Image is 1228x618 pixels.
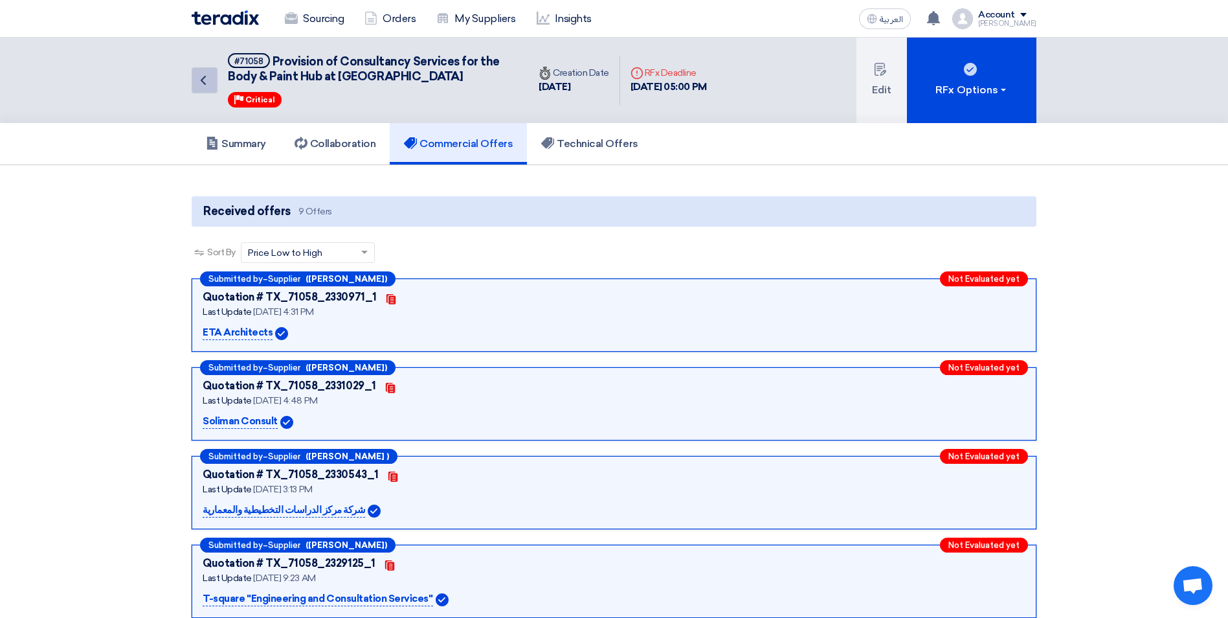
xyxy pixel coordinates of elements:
div: [PERSON_NAME] [978,20,1036,27]
span: Submitted by [208,363,263,372]
span: Last Update [203,573,252,584]
span: 9 Offers [298,205,332,218]
b: ([PERSON_NAME]) [306,363,387,372]
div: #71058 [234,57,263,65]
img: Verified Account [368,505,381,518]
span: Supplier [268,452,300,461]
img: Teradix logo [192,10,259,25]
span: Not Evaluated yet [948,363,1020,372]
span: Supplier [268,541,300,549]
span: Last Update [203,306,252,317]
button: RFx Options [907,38,1036,123]
img: Verified Account [275,327,288,340]
div: Quotation # TX_71058_2329125_1 [203,556,375,571]
div: [DATE] 05:00 PM [631,80,707,95]
button: Edit [856,38,907,123]
span: Supplier [268,275,300,283]
div: – [200,271,396,286]
b: ([PERSON_NAME] ) [306,452,389,461]
span: Critical [245,95,275,104]
div: Quotation # TX_71058_2330543_1 [203,467,379,483]
h5: Summary [206,137,266,150]
span: [DATE] 4:48 PM [253,395,317,406]
a: My Suppliers [426,5,526,33]
h5: Technical Offers [541,137,638,150]
div: Creation Date [539,66,609,80]
span: [DATE] 9:23 AM [253,573,315,584]
div: RFx Deadline [631,66,707,80]
b: ([PERSON_NAME]) [306,541,387,549]
span: Submitted by [208,541,263,549]
span: Price Low to High [248,246,322,260]
span: [DATE] 4:31 PM [253,306,313,317]
div: – [200,360,396,375]
span: العربية [880,15,903,24]
div: Quotation # TX_71058_2330971_1 [203,290,377,305]
span: Not Evaluated yet [948,275,1020,283]
span: Last Update [203,484,252,495]
b: ([PERSON_NAME]) [306,275,387,283]
p: Soliman Consult [203,414,278,429]
p: شركة مركز الدراسات التخطيطية والمعمارية [203,503,365,518]
a: Technical Offers [527,123,652,165]
p: T-square ''Engineering and Consultation Services'' [203,591,433,607]
a: Collaboration [280,123,390,165]
span: [DATE] 3:13 PM [253,484,312,495]
div: RFx Options [935,82,1009,98]
div: – [200,449,397,464]
h5: Collaboration [295,137,376,150]
img: profile_test.png [952,8,973,29]
img: Verified Account [280,416,293,429]
span: Received offers [203,203,291,220]
span: Supplier [268,363,300,372]
span: Not Evaluated yet [948,541,1020,549]
h5: Provision of Consultancy Services for the Body & Paint Hub at Abu Rawash [228,53,513,85]
span: Last Update [203,395,252,406]
span: Not Evaluated yet [948,452,1020,461]
a: Open chat [1174,566,1212,605]
a: Commercial Offers [390,123,527,165]
img: Verified Account [436,593,449,606]
div: – [200,538,396,553]
span: Submitted by [208,275,263,283]
a: Insights [526,5,602,33]
span: Submitted by [208,452,263,461]
a: Summary [192,123,280,165]
p: ETA Architects [203,325,273,341]
div: Quotation # TX_71058_2331029_1 [203,378,376,394]
span: Provision of Consultancy Services for the Body & Paint Hub at [GEOGRAPHIC_DATA] [228,54,500,84]
a: Sourcing [274,5,354,33]
div: [DATE] [539,80,609,95]
a: Orders [354,5,426,33]
h5: Commercial Offers [404,137,513,150]
div: Account [978,10,1015,21]
span: Sort By [207,246,236,259]
button: العربية [859,8,911,29]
